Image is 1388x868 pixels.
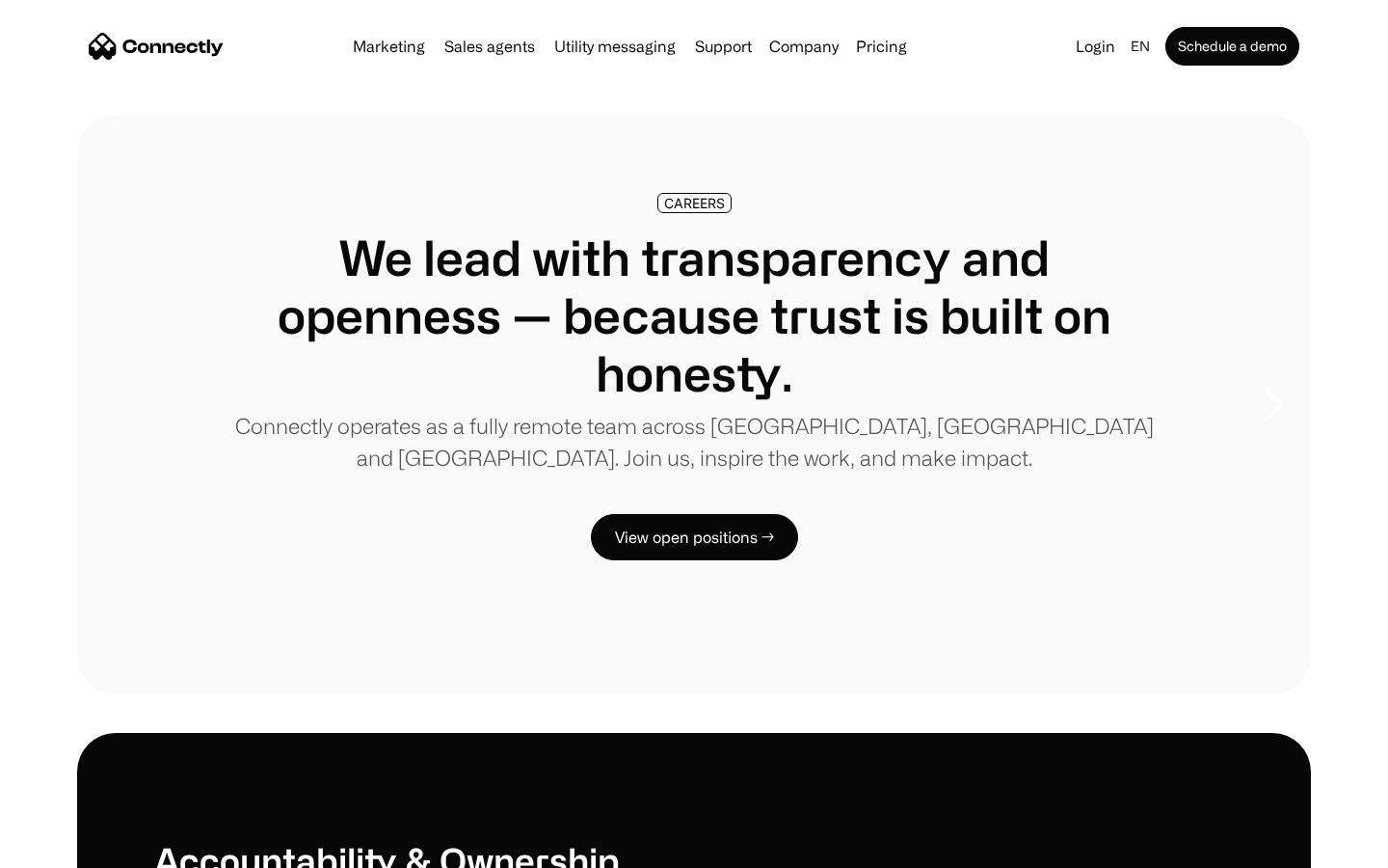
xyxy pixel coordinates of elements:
ul: Language list [39,834,116,861]
div: 1 of 8 [77,116,1311,694]
a: Utility messaging [547,39,683,54]
div: en [1131,33,1150,60]
div: CAREERS [664,196,725,210]
h1: We lead with transparency and openness — because trust is built on honesty. [231,229,1157,402]
div: Company [763,33,844,60]
a: Sales agents [437,39,543,54]
a: home [89,32,224,61]
p: Connectly operates as a fully remote team across [GEOGRAPHIC_DATA], [GEOGRAPHIC_DATA] and [GEOGRA... [231,410,1157,474]
aside: Language selected: English [19,832,116,861]
a: Pricing [848,39,915,54]
div: Company [769,33,839,60]
a: Login [1068,33,1123,60]
a: View open positions → [591,514,798,560]
div: carousel [77,116,1311,694]
a: Schedule a demo [1165,27,1299,66]
div: en [1123,33,1161,60]
a: Support [687,39,760,54]
div: next slide [1234,309,1311,502]
a: Marketing [345,39,433,54]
